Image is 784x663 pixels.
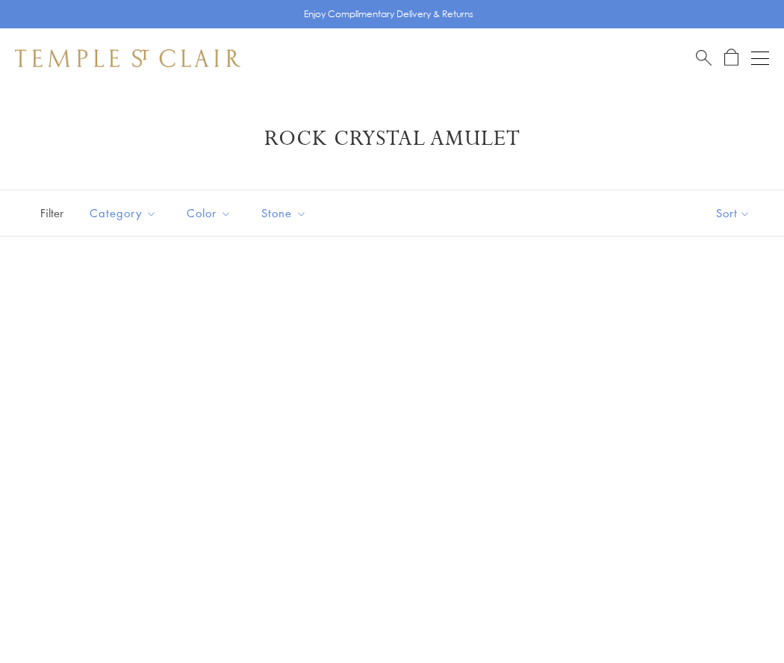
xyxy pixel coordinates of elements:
[82,204,168,222] span: Category
[254,204,318,222] span: Stone
[751,49,769,67] button: Open navigation
[175,196,243,230] button: Color
[724,49,738,67] a: Open Shopping Bag
[696,49,712,67] a: Search
[682,190,784,236] button: Show sort by
[15,49,240,67] img: Temple St. Clair
[304,7,473,22] p: Enjoy Complimentary Delivery & Returns
[250,196,318,230] button: Stone
[179,204,243,222] span: Color
[37,125,747,152] h1: Rock Crystal Amulet
[78,196,168,230] button: Category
